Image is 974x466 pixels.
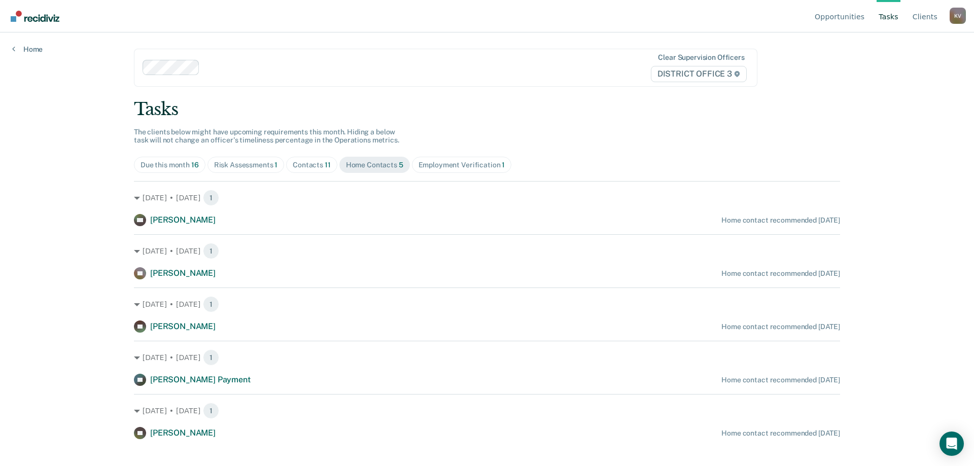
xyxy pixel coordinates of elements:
div: Home contact recommended [DATE] [721,269,840,278]
span: 11 [325,161,331,169]
span: 1 [203,349,219,366]
div: [DATE] • [DATE] 1 [134,190,840,206]
span: 1 [203,190,219,206]
button: Profile dropdown button [950,8,966,24]
div: Clear supervision officers [658,53,744,62]
img: Recidiviz [11,11,59,22]
div: Home Contacts [346,161,403,169]
div: Contacts [293,161,331,169]
span: 16 [191,161,199,169]
span: [PERSON_NAME] [150,428,216,438]
div: Employment Verification [419,161,505,169]
div: [DATE] • [DATE] 1 [134,296,840,312]
a: Home [12,45,43,54]
span: 5 [399,161,403,169]
span: DISTRICT OFFICE 3 [651,66,747,82]
span: [PERSON_NAME] Payment [150,375,251,384]
div: Due this month [141,161,199,169]
span: The clients below might have upcoming requirements this month. Hiding a below task will not chang... [134,128,399,145]
div: Risk Assessments [214,161,278,169]
div: [DATE] • [DATE] 1 [134,243,840,259]
span: 1 [203,243,219,259]
div: Tasks [134,99,840,120]
span: [PERSON_NAME] [150,268,216,278]
div: Home contact recommended [DATE] [721,322,840,331]
span: 1 [274,161,277,169]
span: 1 [502,161,505,169]
div: Open Intercom Messenger [940,432,964,456]
div: [DATE] • [DATE] 1 [134,403,840,419]
div: K V [950,8,966,24]
div: [DATE] • [DATE] 1 [134,349,840,366]
span: 1 [203,296,219,312]
div: Home contact recommended [DATE] [721,216,840,225]
div: Home contact recommended [DATE] [721,429,840,438]
span: [PERSON_NAME] [150,215,216,225]
span: 1 [203,403,219,419]
span: [PERSON_NAME] [150,321,216,331]
div: Home contact recommended [DATE] [721,376,840,384]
